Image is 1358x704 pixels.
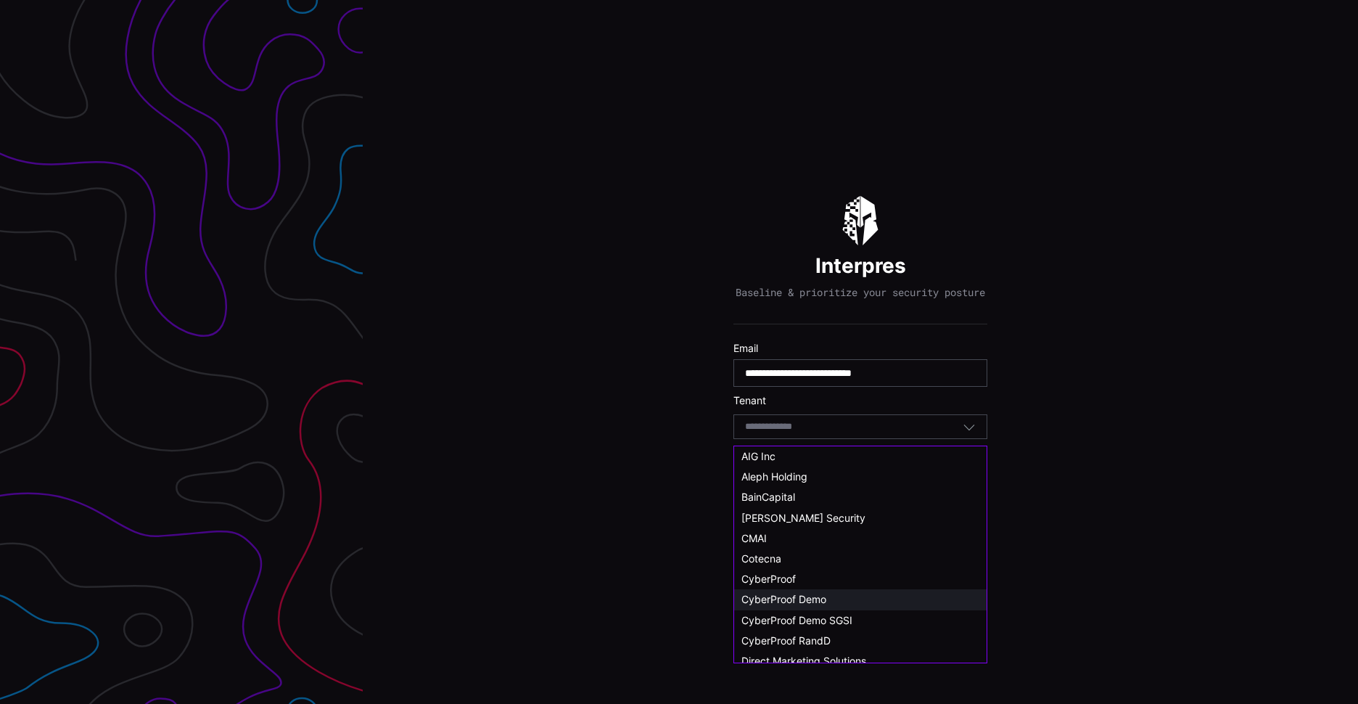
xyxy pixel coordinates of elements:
[741,655,866,667] span: Direct Marketing Solutions
[815,253,906,279] h1: Interpres
[736,286,985,299] p: Baseline & prioritize your security posture
[733,394,987,407] label: Tenant
[733,342,987,355] label: Email
[741,614,852,626] span: CyberProof Demo SGSI
[741,450,775,462] span: AIG Inc
[741,552,781,565] span: Cotecna
[741,532,767,544] span: CMAI
[741,491,795,503] span: BainCapital
[963,420,976,433] button: Toggle options menu
[741,593,826,605] span: CyberProof Demo
[741,512,865,524] span: [PERSON_NAME] Security
[741,634,831,647] span: CyberProof RandD
[741,573,796,585] span: CyberProof
[741,470,807,483] span: Aleph Holding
